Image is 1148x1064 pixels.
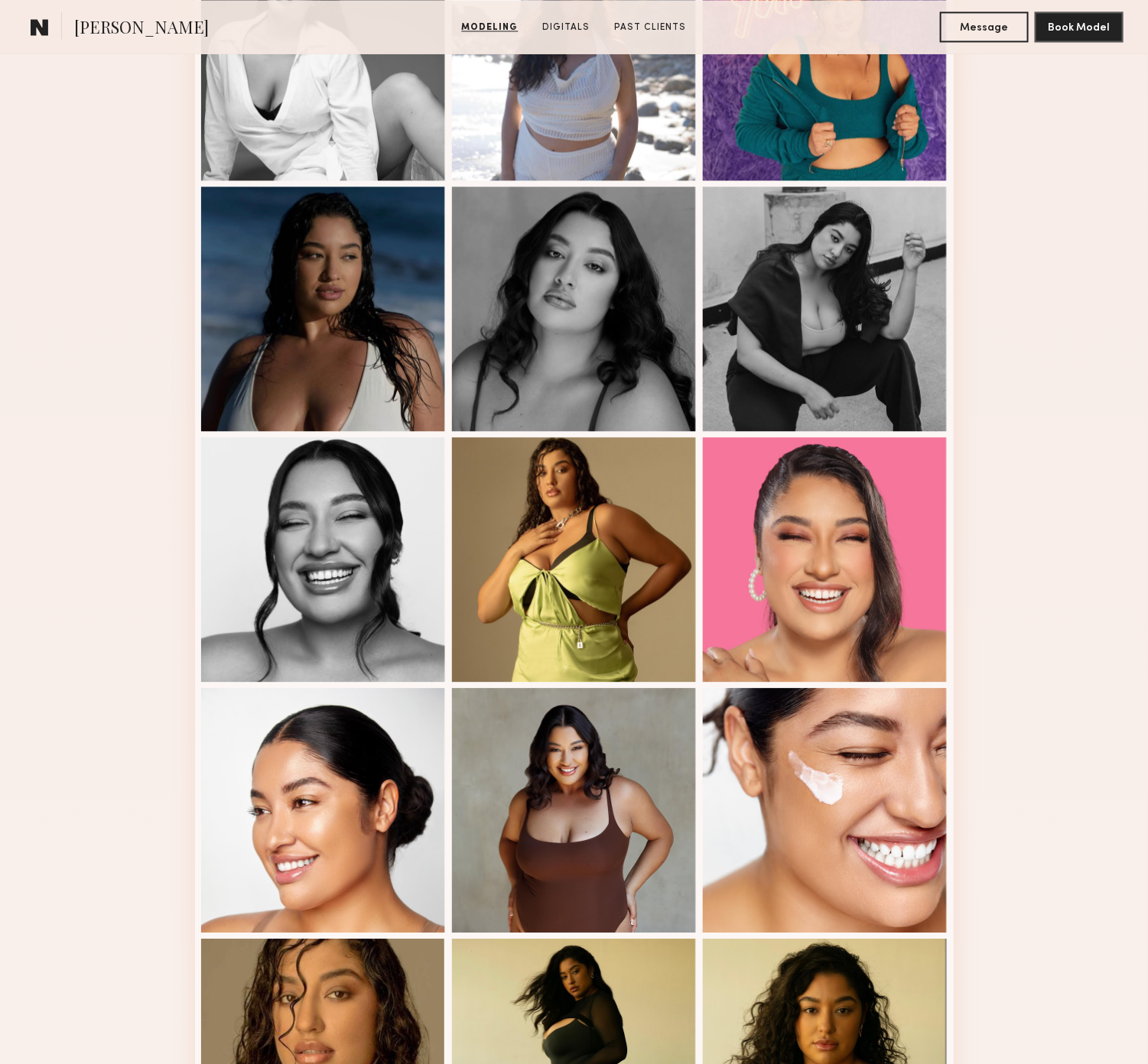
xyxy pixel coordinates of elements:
button: Message [940,11,1029,42]
span: [PERSON_NAME] [74,15,209,42]
a: Book Model [1035,20,1124,33]
a: Modeling [456,21,525,34]
button: Book Model [1035,11,1124,42]
a: Past Clients [609,21,693,34]
a: Digitals [537,21,597,34]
